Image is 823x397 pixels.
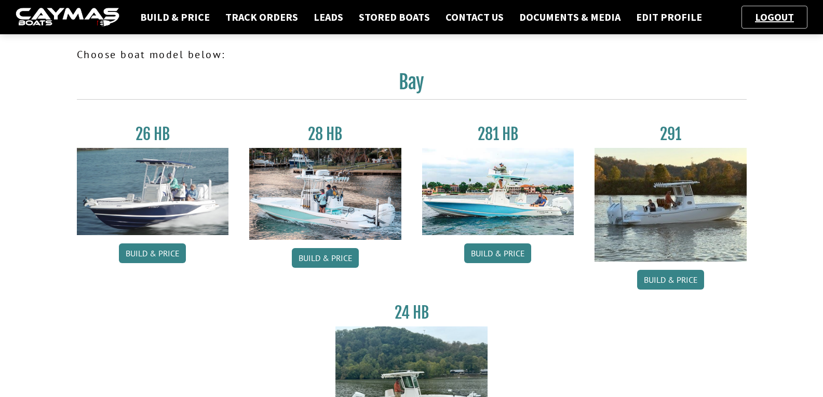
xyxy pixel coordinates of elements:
[249,125,401,144] h3: 28 HB
[16,8,119,27] img: caymas-dealer-connect-2ed40d3bc7270c1d8d7ffb4b79bf05adc795679939227970def78ec6f6c03838.gif
[249,148,401,240] img: 28_hb_thumbnail_for_caymas_connect.jpg
[220,10,303,24] a: Track Orders
[631,10,707,24] a: Edit Profile
[595,148,747,262] img: 291_Thumbnail.jpg
[464,243,531,263] a: Build & Price
[77,148,229,235] img: 26_new_photo_resized.jpg
[422,125,574,144] h3: 281 HB
[440,10,509,24] a: Contact Us
[750,10,799,23] a: Logout
[308,10,348,24] a: Leads
[335,303,488,322] h3: 24 HB
[354,10,435,24] a: Stored Boats
[77,71,747,100] h2: Bay
[514,10,626,24] a: Documents & Media
[119,243,186,263] a: Build & Price
[422,148,574,235] img: 28-hb-twin.jpg
[595,125,747,144] h3: 291
[135,10,215,24] a: Build & Price
[637,270,704,290] a: Build & Price
[292,248,359,268] a: Build & Price
[77,125,229,144] h3: 26 HB
[77,47,747,62] p: Choose boat model below:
